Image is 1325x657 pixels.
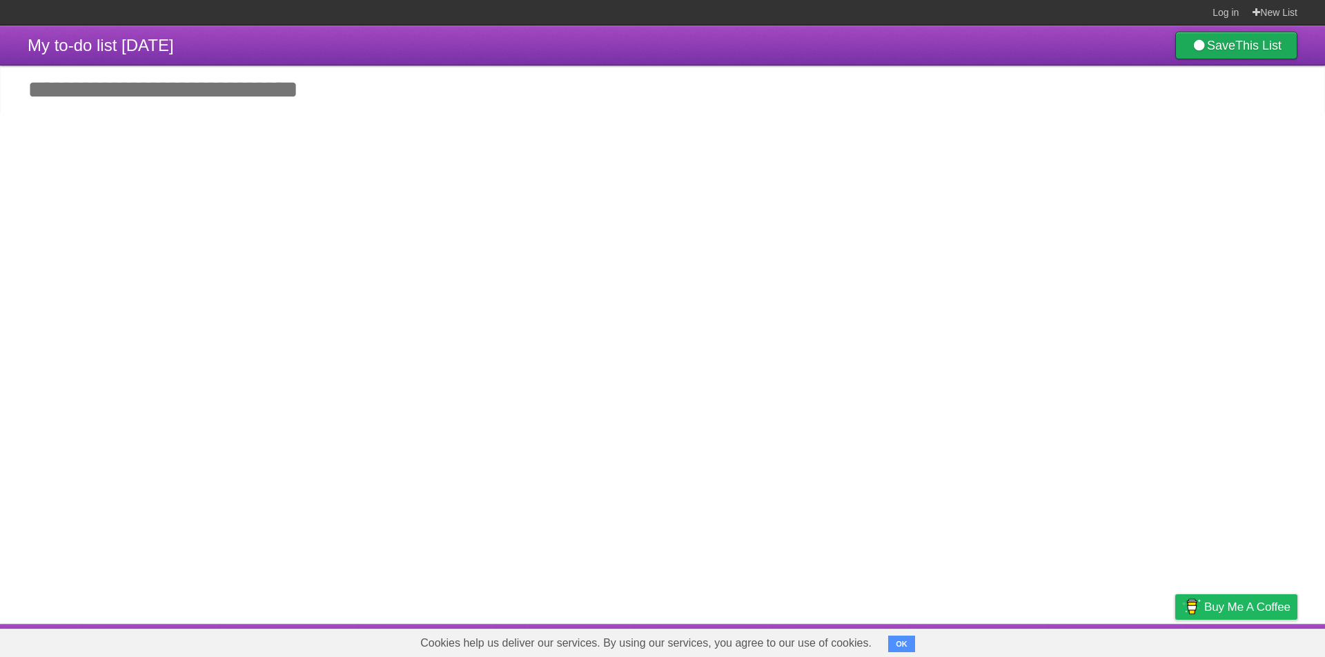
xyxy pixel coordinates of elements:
[1204,595,1290,619] span: Buy me a coffee
[1175,594,1297,620] a: Buy me a coffee
[992,627,1021,654] a: About
[1157,627,1193,654] a: Privacy
[28,36,174,54] span: My to-do list [DATE]
[1235,39,1282,52] b: This List
[406,629,885,657] span: Cookies help us deliver our services. By using our services, you agree to our use of cookies.
[1037,627,1093,654] a: Developers
[1182,595,1201,618] img: Buy me a coffee
[1175,32,1297,59] a: SaveThis List
[888,636,915,652] button: OK
[1210,627,1297,654] a: Suggest a feature
[1110,627,1141,654] a: Terms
